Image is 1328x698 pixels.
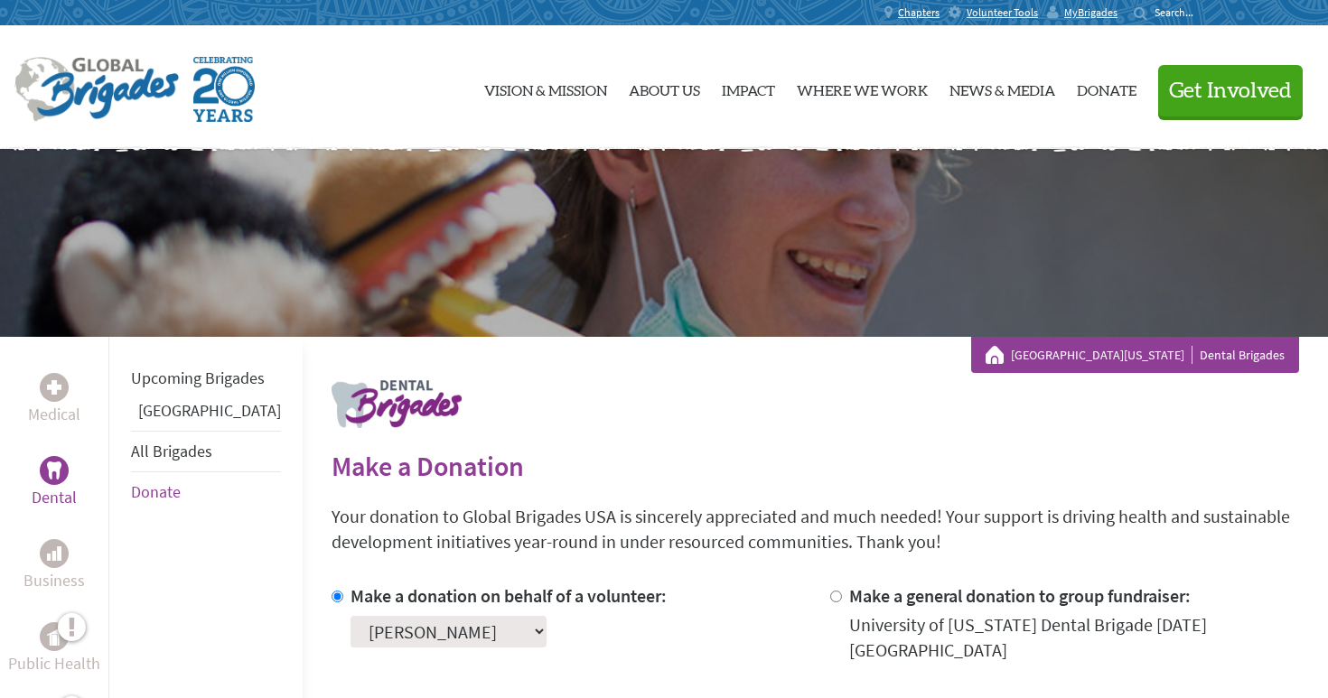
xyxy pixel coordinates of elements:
[32,485,77,510] p: Dental
[138,400,281,421] a: [GEOGRAPHIC_DATA]
[797,41,928,135] a: Where We Work
[1155,5,1206,19] input: Search...
[131,431,281,472] li: All Brigades
[484,41,607,135] a: Vision & Mission
[332,450,1299,482] h2: Make a Donation
[1064,5,1118,20] span: MyBrigades
[898,5,940,20] span: Chapters
[131,481,181,502] a: Donate
[14,57,179,122] img: Global Brigades Logo
[849,584,1191,607] label: Make a general donation to group fundraiser:
[332,504,1299,554] p: Your donation to Global Brigades USA is sincerely appreciated and much needed! Your support is dr...
[722,41,775,135] a: Impact
[28,402,80,427] p: Medical
[32,456,77,510] a: DentalDental
[949,41,1055,135] a: News & Media
[986,346,1285,364] div: Dental Brigades
[1158,65,1303,116] button: Get Involved
[23,568,85,593] p: Business
[849,612,1300,663] div: University of [US_STATE] Dental Brigade [DATE] [GEOGRAPHIC_DATA]
[8,622,100,676] a: Public HealthPublic Health
[40,622,69,651] div: Public Health
[47,628,61,646] img: Public Health
[47,546,61,561] img: Business
[1169,80,1292,102] span: Get Involved
[131,368,265,388] a: Upcoming Brigades
[28,373,80,427] a: MedicalMedical
[351,584,667,607] label: Make a donation on behalf of a volunteer:
[1011,346,1192,364] a: [GEOGRAPHIC_DATA][US_STATE]
[47,461,61,479] img: Dental
[332,380,462,428] img: logo-dental.png
[131,358,281,398] li: Upcoming Brigades
[193,57,255,122] img: Global Brigades Celebrating 20 Years
[131,398,281,431] li: Greece
[47,380,61,395] img: Medical
[131,441,212,461] a: All Brigades
[23,539,85,593] a: BusinessBusiness
[40,373,69,402] div: Medical
[8,651,100,676] p: Public Health
[629,41,700,135] a: About Us
[40,456,69,485] div: Dental
[40,539,69,568] div: Business
[967,5,1038,20] span: Volunteer Tools
[131,472,281,512] li: Donate
[1077,41,1136,135] a: Donate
